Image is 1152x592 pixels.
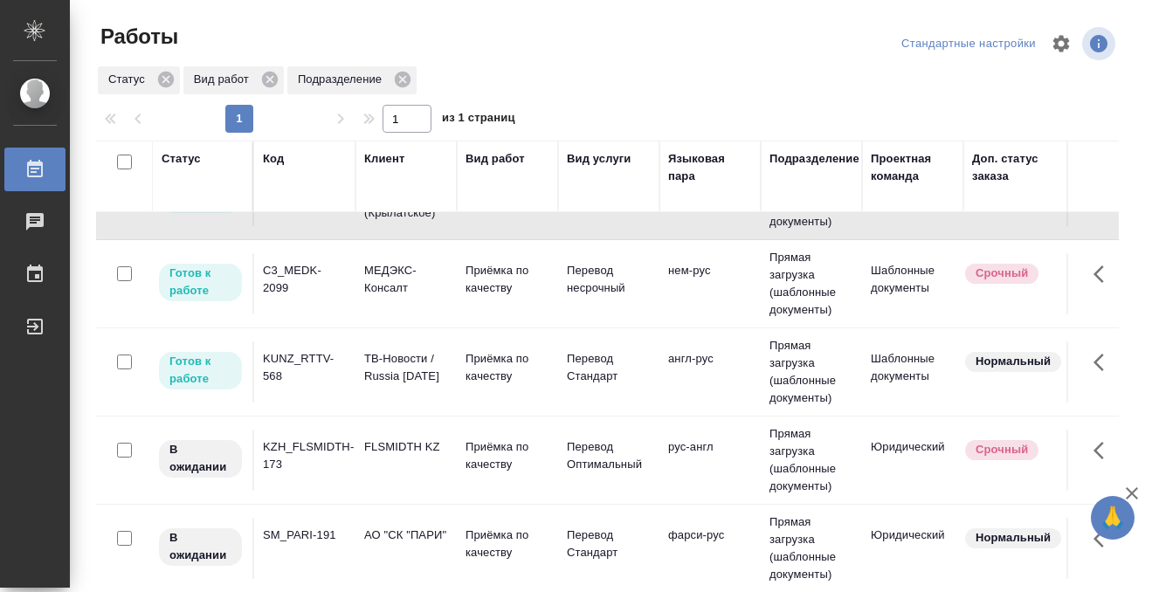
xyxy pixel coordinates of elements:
div: KUNZ_RTTV-568 [263,350,347,385]
span: Посмотреть информацию [1082,27,1119,60]
button: Здесь прячутся важные кнопки [1083,430,1125,472]
p: Статус [108,71,151,88]
div: Клиент [364,150,404,168]
p: Вид работ [194,71,255,88]
p: Перевод Стандарт [567,350,651,385]
p: В ожидании [169,441,231,476]
td: англ-рус [659,341,761,403]
p: Перевод Стандарт [567,527,651,561]
div: Исполнитель может приступить к работе [157,350,244,391]
div: Исполнитель назначен, приступать к работе пока рано [157,527,244,568]
div: Статус [162,150,201,168]
span: Работы [96,23,178,51]
div: Статус [98,66,180,94]
td: Юридический [862,518,963,579]
p: Срочный [976,265,1028,282]
div: C3_MEDK-2099 [263,262,347,297]
p: Перевод Оптимальный [567,438,651,473]
td: Юридический [862,430,963,491]
button: Здесь прячутся важные кнопки [1083,253,1125,295]
button: Здесь прячутся важные кнопки [1083,518,1125,560]
p: Приёмка по качеству [466,350,549,385]
td: фарси-рус [659,518,761,579]
button: 🙏 [1091,496,1135,540]
td: Прямая загрузка (шаблонные документы) [761,416,862,504]
div: Подразделение [287,66,417,94]
div: SM_PARI-191 [263,527,347,544]
p: Подразделение [298,71,388,88]
div: Подразделение [769,150,859,168]
p: АО "СК "ПАРИ" [364,527,448,544]
p: Нормальный [976,353,1051,370]
div: Код [263,150,284,168]
td: Прямая загрузка (шаблонные документы) [761,328,862,416]
div: split button [897,31,1040,58]
p: Готов к работе [169,353,231,388]
td: Шаблонные документы [862,341,963,403]
p: Приёмка по качеству [466,527,549,561]
p: FLSMIDTH KZ [364,438,448,456]
p: Приёмка по качеству [466,438,549,473]
div: Проектная команда [871,150,955,185]
p: ТВ-Новости / Russia [DATE] [364,350,448,385]
span: из 1 страниц [442,107,515,133]
button: Здесь прячутся важные кнопки [1083,341,1125,383]
span: 🙏 [1098,499,1128,536]
span: Настроить таблицу [1040,23,1082,65]
p: МЕДЭКС-Консалт [364,262,448,297]
p: Срочный [976,441,1028,458]
p: Перевод несрочный [567,262,651,297]
div: Языковая пара [668,150,752,185]
div: KZH_FLSMIDTH-173 [263,438,347,473]
div: Вид работ [466,150,525,168]
td: рус-англ [659,430,761,491]
p: В ожидании [169,529,231,564]
p: Готов к работе [169,265,231,299]
td: Прямая загрузка (шаблонные документы) [761,240,862,327]
div: Исполнитель может приступить к работе [157,262,244,303]
td: Шаблонные документы [862,253,963,314]
td: Прямая загрузка (шаблонные документы) [761,505,862,592]
div: Вид работ [183,66,284,94]
div: Вид услуги [567,150,631,168]
div: Доп. статус заказа [972,150,1064,185]
p: Нормальный [976,529,1051,547]
td: нем-рус [659,253,761,314]
div: Исполнитель назначен, приступать к работе пока рано [157,438,244,479]
p: Приёмка по качеству [466,262,549,297]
